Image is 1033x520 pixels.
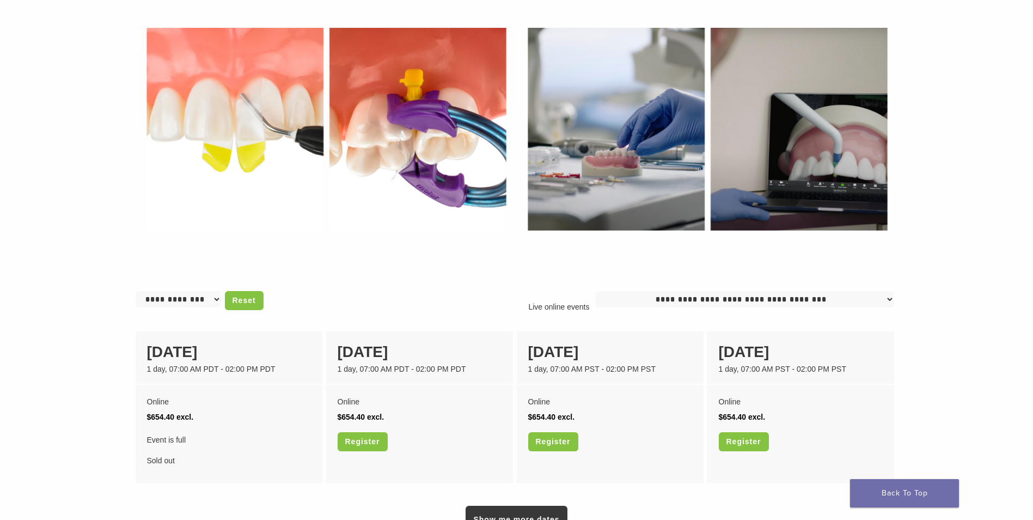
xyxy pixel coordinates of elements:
div: Online [338,394,502,409]
div: Online [147,394,311,409]
div: 1 day, 07:00 AM PDT - 02:00 PM PDT [338,364,502,375]
a: Register [338,432,388,451]
div: 1 day, 07:00 AM PDT - 02:00 PM PDT [147,364,311,375]
span: $654.40 [338,413,365,421]
span: excl. [748,413,765,421]
div: 1 day, 07:00 AM PST - 02:00 PM PST [719,364,883,375]
div: [DATE] [719,341,883,364]
div: Online [528,394,692,409]
a: Register [528,432,578,451]
div: Sold out [147,432,311,468]
span: $654.40 [147,413,175,421]
span: Event is full [147,432,311,448]
div: 1 day, 07:00 AM PST - 02:00 PM PST [528,364,692,375]
div: Online [719,394,883,409]
a: Reset [225,291,264,310]
span: $654.40 [719,413,747,421]
span: excl. [558,413,574,421]
span: $654.40 [528,413,556,421]
div: [DATE] [528,341,692,364]
p: Live online events [523,301,595,313]
span: excl. [176,413,193,421]
a: Back To Top [850,479,959,507]
div: [DATE] [338,341,502,364]
a: Register [719,432,769,451]
span: excl. [367,413,384,421]
div: [DATE] [147,341,311,364]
